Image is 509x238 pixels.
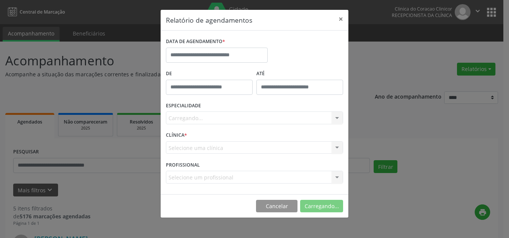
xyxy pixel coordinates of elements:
label: DATA DE AGENDAMENTO [166,36,225,48]
button: Carregando... [300,200,343,213]
label: ESPECIALIDADE [166,100,201,112]
label: CLÍNICA [166,130,187,141]
label: ATÉ [256,68,343,80]
h5: Relatório de agendamentos [166,15,252,25]
button: Cancelar [256,200,297,213]
label: De [166,68,253,80]
button: Close [333,10,348,28]
label: PROFISSIONAL [166,159,200,171]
